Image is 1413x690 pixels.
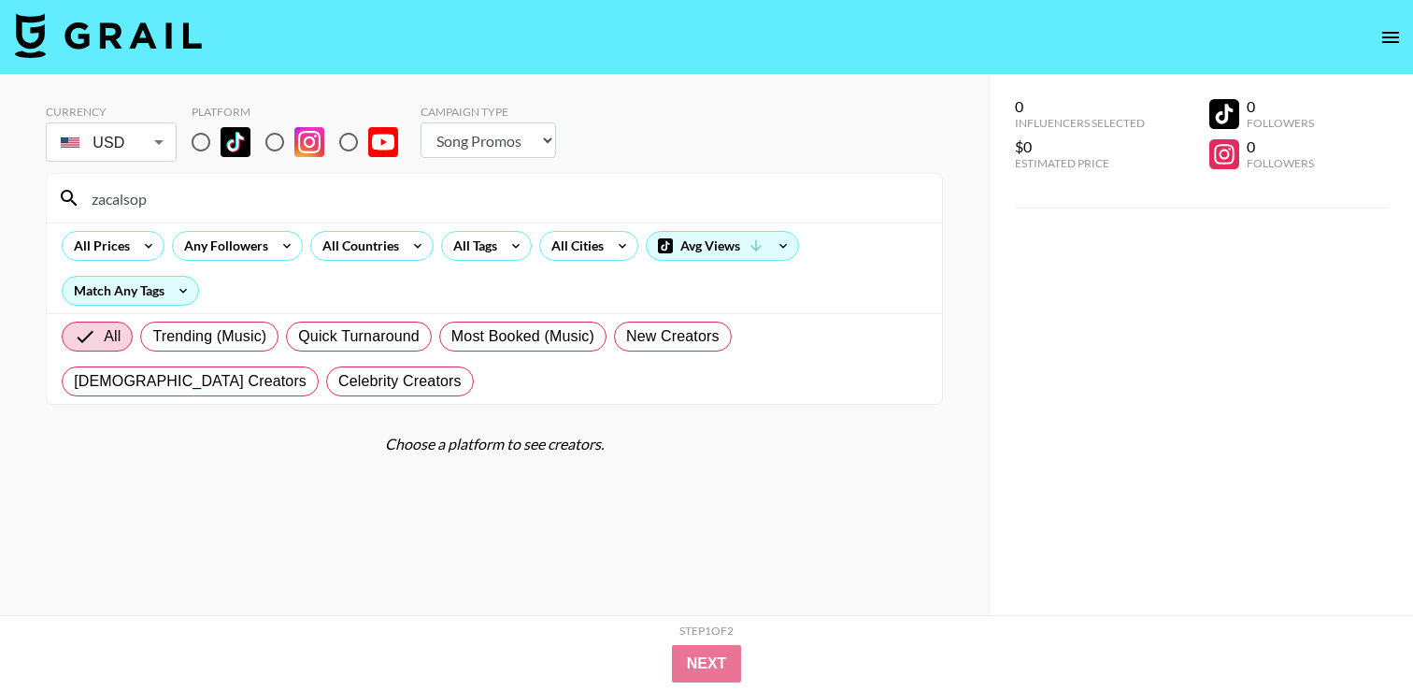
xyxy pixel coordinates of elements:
div: Campaign Type [421,105,556,119]
div: $0 [1015,137,1145,156]
span: New Creators [626,325,720,348]
div: All Prices [63,232,134,260]
div: Followers [1247,116,1314,130]
button: Next [672,645,742,683]
div: Followers [1247,156,1314,170]
button: open drawer [1372,19,1409,56]
div: Currency [46,105,177,119]
div: 0 [1015,97,1145,116]
img: Grail Talent [15,13,202,58]
div: Platform [192,105,413,119]
div: Choose a platform to see creators. [46,435,943,453]
span: Most Booked (Music) [451,325,594,348]
div: 0 [1247,97,1314,116]
div: Avg Views [647,232,798,260]
div: Estimated Price [1015,156,1145,170]
img: TikTok [221,127,250,157]
div: Influencers Selected [1015,116,1145,130]
div: Any Followers [173,232,272,260]
span: Trending (Music) [152,325,266,348]
iframe: Drift Widget Chat Controller [1320,597,1391,668]
span: [DEMOGRAPHIC_DATA] Creators [74,370,307,393]
div: Match Any Tags [63,277,198,305]
span: All [104,325,121,348]
div: All Cities [540,232,607,260]
div: All Tags [442,232,501,260]
div: Step 1 of 2 [679,624,734,638]
div: USD [50,126,173,159]
span: Quick Turnaround [298,325,420,348]
div: All Countries [311,232,403,260]
img: YouTube [368,127,398,157]
span: Celebrity Creators [338,370,462,393]
img: Instagram [294,127,324,157]
div: 0 [1247,137,1314,156]
input: Search by User Name [80,183,931,213]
